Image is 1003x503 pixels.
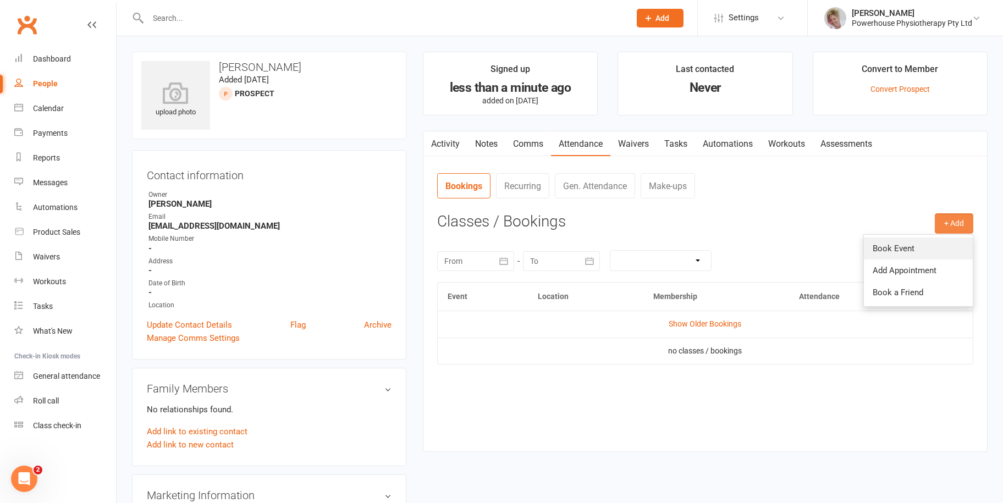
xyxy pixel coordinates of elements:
[148,190,392,200] div: Owner
[695,131,760,157] a: Automations
[643,283,789,311] th: Membership
[669,319,741,328] a: Show Older Bookings
[864,237,973,259] a: Book Event
[438,283,528,311] th: Event
[148,199,392,209] strong: [PERSON_NAME]
[33,327,73,335] div: What's New
[141,61,397,73] h3: [PERSON_NAME]
[147,318,232,331] a: Update Contact Details
[14,146,116,170] a: Reports
[628,82,782,93] div: Never
[14,195,116,220] a: Automations
[147,331,240,345] a: Manage Comms Settings
[33,129,68,137] div: Payments
[219,75,269,85] time: Added [DATE]
[147,438,234,451] a: Add link to new contact
[864,259,973,281] a: Add Appointment
[33,228,80,236] div: Product Sales
[852,8,972,18] div: [PERSON_NAME]
[14,220,116,245] a: Product Sales
[14,364,116,389] a: General attendance kiosk mode
[760,131,813,157] a: Workouts
[33,203,78,212] div: Automations
[148,266,392,275] strong: -
[657,131,695,157] a: Tasks
[852,18,972,28] div: Powerhouse Physiotherapy Pty Ltd
[14,319,116,344] a: What's New
[491,62,530,82] div: Signed up
[145,10,622,26] input: Search...
[33,104,64,113] div: Calendar
[33,54,71,63] div: Dashboard
[813,131,880,157] a: Assessments
[610,131,657,157] a: Waivers
[147,403,392,416] p: No relationships found.
[33,252,60,261] div: Waivers
[437,173,491,198] a: Bookings
[437,213,973,230] h3: Classes / Bookings
[33,178,68,187] div: Messages
[14,96,116,121] a: Calendar
[290,318,306,331] a: Flag
[505,131,551,157] a: Comms
[528,283,643,311] th: Location
[467,131,505,157] a: Notes
[148,212,392,222] div: Email
[148,278,392,289] div: Date of Birth
[423,131,467,157] a: Activity
[235,89,274,98] snap: prospect
[148,244,392,253] strong: -
[147,425,247,438] a: Add link to existing contact
[729,5,759,30] span: Settings
[433,96,587,105] p: added on [DATE]
[148,234,392,244] div: Mobile Number
[147,383,392,395] h3: Family Members
[148,300,392,311] div: Location
[14,71,116,96] a: People
[141,82,210,118] div: upload photo
[676,62,734,82] div: Last contacted
[14,47,116,71] a: Dashboard
[14,389,116,413] a: Roll call
[148,221,392,231] strong: [EMAIL_ADDRESS][DOMAIN_NAME]
[433,82,587,93] div: less than a minute ago
[33,421,81,430] div: Class check-in
[14,245,116,269] a: Waivers
[11,466,37,492] iframe: Intercom live chat
[33,372,100,380] div: General attendance
[33,396,59,405] div: Roll call
[496,173,549,198] a: Recurring
[147,489,392,501] h3: Marketing Information
[555,173,635,198] a: Gen. Attendance
[14,294,116,319] a: Tasks
[147,165,392,181] h3: Contact information
[33,79,58,88] div: People
[148,288,392,297] strong: -
[870,85,930,93] a: Convert Prospect
[33,302,53,311] div: Tasks
[14,413,116,438] a: Class kiosk mode
[13,11,41,38] a: Clubworx
[864,281,973,303] a: Book a Friend
[14,170,116,195] a: Messages
[935,213,973,233] button: + Add
[862,62,938,82] div: Convert to Member
[14,121,116,146] a: Payments
[364,318,392,331] a: Archive
[34,466,42,474] span: 2
[148,256,392,267] div: Address
[33,277,66,286] div: Workouts
[656,14,670,23] span: Add
[33,153,60,162] div: Reports
[551,131,610,157] a: Attendance
[789,283,927,311] th: Attendance
[14,269,116,294] a: Workouts
[637,9,684,27] button: Add
[824,7,846,29] img: thumb_image1590539733.png
[438,338,973,364] td: no classes / bookings
[641,173,695,198] a: Make-ups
